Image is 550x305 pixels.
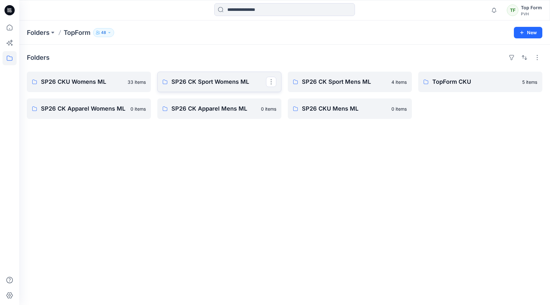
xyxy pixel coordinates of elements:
[522,79,537,85] p: 5 items
[302,104,388,113] p: SP26 CKU Mens ML
[507,4,518,16] div: TF
[391,106,407,112] p: 0 items
[27,72,151,92] a: SP26 CKU Womens ML33 items
[288,98,412,119] a: SP26 CKU Mens ML0 items
[171,77,266,86] p: SP26 CK Sport Womens ML
[27,28,50,37] a: Folders
[302,77,388,86] p: SP26 CK Sport Mens ML
[514,27,542,38] button: New
[288,72,412,92] a: SP26 CK Sport Mens ML4 items
[157,98,281,119] a: SP26 CK Apparel Mens ML0 items
[101,29,106,36] p: 48
[27,54,50,61] h4: Folders
[27,98,151,119] a: SP26 CK Apparel Womens ML0 items
[130,106,146,112] p: 0 items
[521,12,542,16] div: PVH
[171,104,257,113] p: SP26 CK Apparel Mens ML
[128,79,146,85] p: 33 items
[41,77,124,86] p: SP26 CKU Womens ML
[418,72,542,92] a: TopForm CKU5 items
[93,28,114,37] button: 48
[261,106,276,112] p: 0 items
[157,72,281,92] a: SP26 CK Sport Womens ML
[64,28,90,37] p: TopForm
[432,77,518,86] p: TopForm CKU
[41,104,127,113] p: SP26 CK Apparel Womens ML
[521,4,542,12] div: Top Form
[391,79,407,85] p: 4 items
